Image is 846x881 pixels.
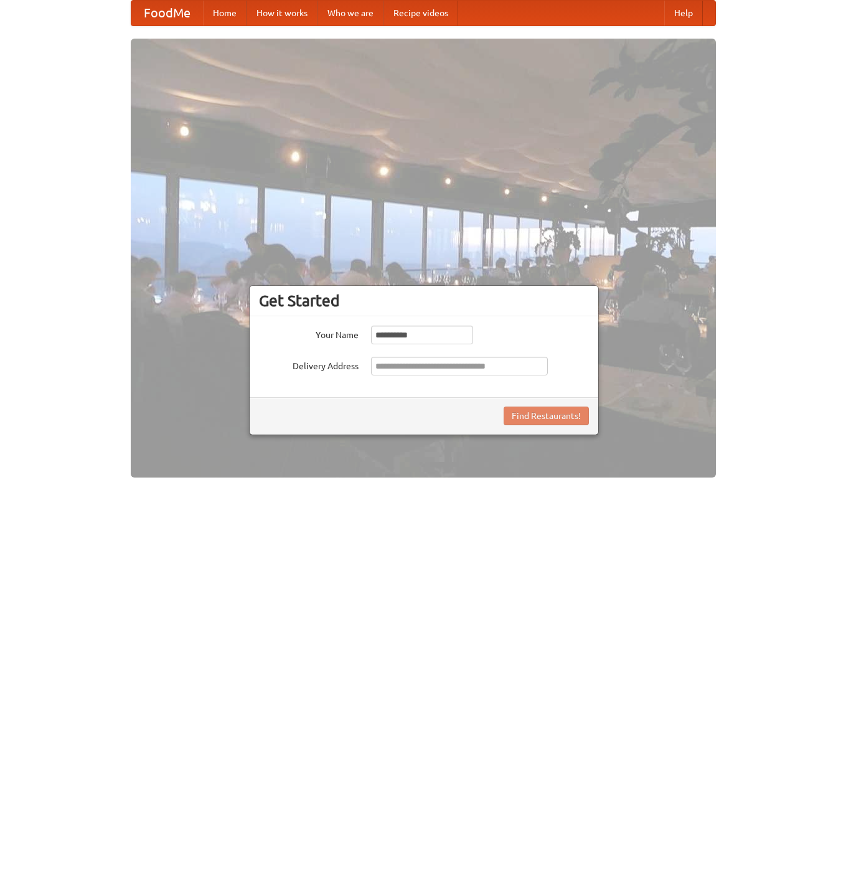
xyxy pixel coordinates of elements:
[504,407,589,425] button: Find Restaurants!
[131,1,203,26] a: FoodMe
[203,1,247,26] a: Home
[259,291,589,310] h3: Get Started
[259,326,359,341] label: Your Name
[259,357,359,372] label: Delivery Address
[317,1,383,26] a: Who we are
[664,1,703,26] a: Help
[383,1,458,26] a: Recipe videos
[247,1,317,26] a: How it works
